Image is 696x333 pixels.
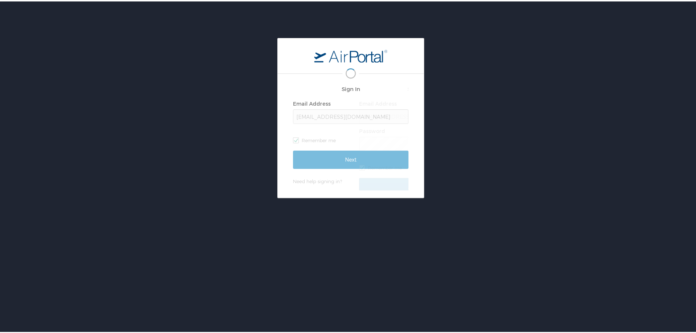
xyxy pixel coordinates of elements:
[293,149,408,167] input: Next
[359,83,475,92] h2: Sign In
[293,99,331,105] label: Email Address
[359,126,385,133] label: Password
[359,99,397,105] label: Email Address
[293,83,408,92] h2: Sign In
[314,48,387,61] img: logo
[359,177,475,195] input: Sign In
[359,161,475,172] label: Remember me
